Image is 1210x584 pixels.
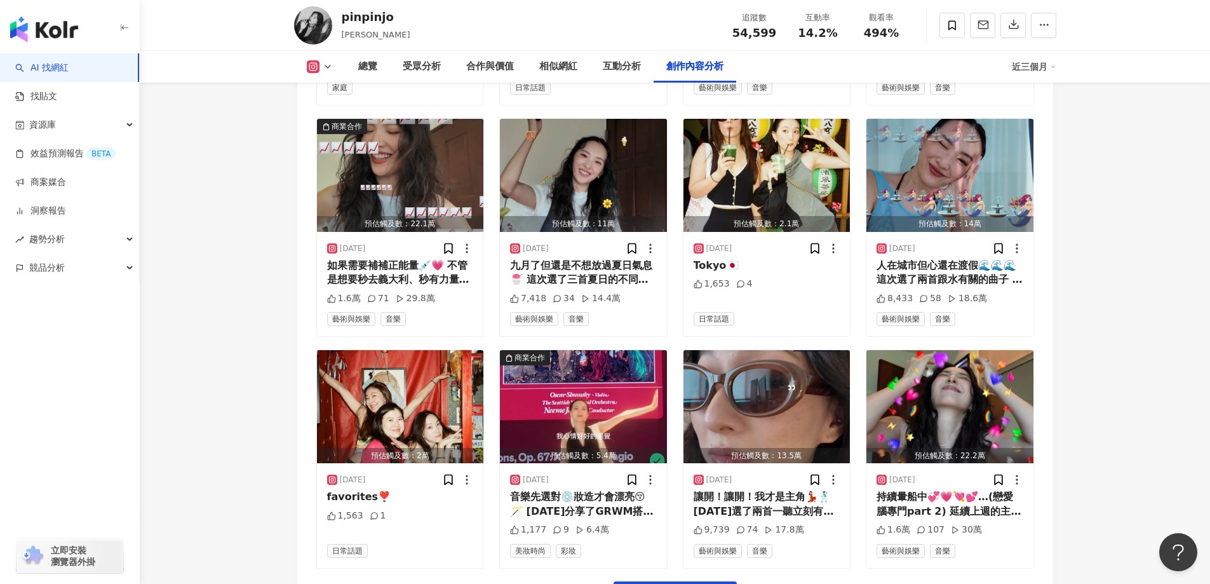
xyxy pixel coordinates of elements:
[510,544,551,558] span: 美妝時尚
[930,81,955,95] span: 音樂
[581,292,621,305] div: 14.4萬
[877,544,925,558] span: 藝術與娛樂
[694,278,730,290] div: 1,653
[317,216,484,232] div: 預估觸及數：22.1萬
[342,9,410,25] div: pinpinjo
[877,81,925,95] span: 藝術與娛樂
[730,11,779,24] div: 追蹤數
[500,216,667,232] div: 預估觸及數：11萬
[866,350,1033,463] button: 預估觸及數：22.2萬
[694,259,840,273] div: Tokyo🇯🇵
[683,350,850,463] img: post-image
[930,312,955,326] span: 音樂
[794,11,842,24] div: 互動率
[877,490,1023,519] div: 持續暈船中💞💗💘💕…(戀愛腦專門part 2) 延續上週的主題～[DATE]又是三首不一樣的氛圍！ 快存入歌單+++ 🎧[PERSON_NAME] – Amore Mio Aiutami (Ma...
[539,59,577,74] div: 相似網紅
[317,448,484,464] div: 預估觸及數：2萬
[866,350,1033,463] img: post-image
[930,544,955,558] span: 音樂
[575,524,609,536] div: 6.4萬
[403,59,441,74] div: 受眾分析
[367,292,389,305] div: 71
[798,27,837,39] span: 14.2%
[327,544,368,558] span: 日常話題
[877,292,913,305] div: 8,433
[857,11,906,24] div: 觀看率
[732,26,776,39] span: 54,599
[370,510,386,522] div: 1
[15,176,66,189] a: 商案媒合
[327,510,363,522] div: 1,563
[694,544,742,558] span: 藝術與娛樂
[866,448,1033,464] div: 預估觸及數：22.2萬
[51,545,95,567] span: 立即安裝 瀏覽器外掛
[327,292,361,305] div: 1.6萬
[514,351,545,364] div: 商業合作
[917,524,944,536] div: 107
[510,312,558,326] span: 藝術與娛樂
[29,111,56,139] span: 資源庫
[877,524,910,536] div: 1.6萬
[694,524,730,536] div: 9,739
[510,259,657,287] div: 九月了但還是不想放過夏日氣息🍧 這次選了三首夏日的不同體驗，分享給大家～～～ 🎧[PERSON_NAME] – Eine kleine Nachtmusik, K.525: Rondo 🎧[PE...
[1012,57,1056,77] div: 近三個月
[889,475,915,486] div: [DATE]
[510,292,546,305] div: 7,418
[951,524,982,536] div: 30萬
[864,27,899,39] span: 494%
[358,59,377,74] div: 總覽
[747,81,772,95] span: 音樂
[948,292,987,305] div: 18.6萬
[694,81,742,95] span: 藝術與娛樂
[317,119,484,232] img: post-image
[919,292,941,305] div: 58
[523,243,549,254] div: [DATE]
[20,546,45,566] img: chrome extension
[877,312,925,326] span: 藝術與娛樂
[523,475,549,486] div: [DATE]
[15,235,24,244] span: rise
[380,312,406,326] span: 音樂
[866,119,1033,232] img: post-image
[500,350,667,463] button: 商業合作預估觸及數：5.4萬
[29,225,65,254] span: 趨勢分析
[694,490,840,519] div: 讓開！讓開！我才是主角💃🏻🕺🏻 [DATE]選了兩首一聽立刻有主角光環的曲子 會有煩惱忘掉的爽感 分享給大家🤓 🎧[PERSON_NAME] – Piano Concerto No. 1 🎧[P...
[500,119,667,232] button: 預估觸及數：11萬
[500,350,667,463] img: post-image
[563,312,589,326] span: 音樂
[683,448,850,464] div: 預估觸及數：13.5萬
[736,278,753,290] div: 4
[396,292,435,305] div: 29.8萬
[29,254,65,282] span: 競品分析
[747,544,772,558] span: 音樂
[15,62,69,74] a: searchAI 找網紅
[866,216,1033,232] div: 預估觸及數：14萬
[327,259,474,287] div: 如果需要補補正能量💉💗 不管是想要秒去義大利、秒有力量、還是再次當個小孩🌱 I got u!!🙆🏻‍♀️ 🎧[PERSON_NAME] - Symphony No. 4 🎧[PERSON_NAM...
[317,350,484,463] button: 預估觸及數：2萬
[510,524,546,536] div: 1,177
[553,524,569,536] div: 9
[603,59,641,74] div: 互動分析
[15,90,57,103] a: 找貼文
[342,30,410,39] span: [PERSON_NAME]
[683,119,850,232] button: 預估觸及數：2.1萬
[15,147,116,160] a: 效益預測報告BETA
[317,350,484,463] img: post-image
[500,448,667,464] div: 預估觸及數：5.4萬
[17,539,123,573] a: chrome extension立即安裝 瀏覽器外掛
[500,119,667,232] img: post-image
[889,243,915,254] div: [DATE]
[736,524,758,536] div: 74
[294,6,332,44] img: KOL Avatar
[666,59,723,74] div: 創作內容分析
[510,81,551,95] span: 日常話題
[683,216,850,232] div: 預估觸及數：2.1萬
[877,259,1023,287] div: 人在城市但心還在渡假🌊🌊🌊 這次選了兩首跟水有關的曲子 都偏浪漫～幫助大家逃避責任回到玩水時光🏝️ 🎧Ravel- Miroirs, M.43: III. Une barque sur l’oc...
[706,243,732,254] div: [DATE]
[510,490,657,519] div: 音樂先選對💿妝造才會漂亮😚🪄 [DATE]分享了GRWM搭配的夢幻氛圍的曲子 讓你感到閃亮亮也甜甜的～～ 🎧Glazunov - Seasons, Op. 67: XIV. Petit Adag...
[317,119,484,232] button: 商業合作預估觸及數：22.1萬
[15,205,66,217] a: 洞察報告
[466,59,514,74] div: 合作與價值
[10,17,78,42] img: logo
[327,490,474,504] div: favorites❣️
